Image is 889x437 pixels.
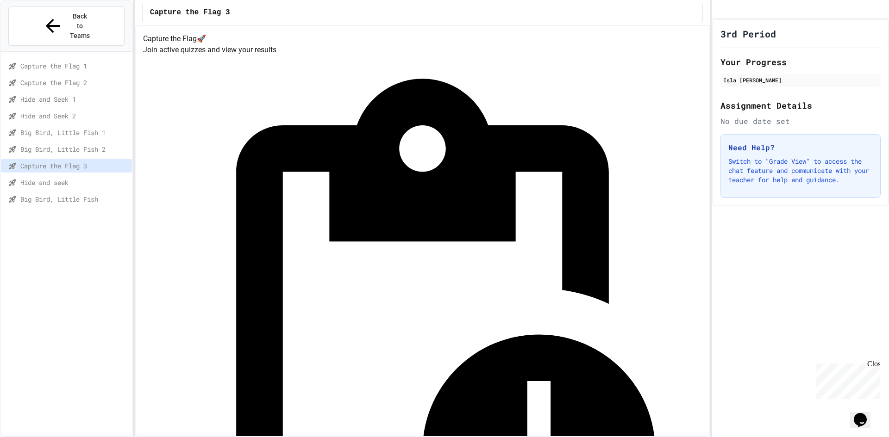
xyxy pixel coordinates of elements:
span: Hide and Seek 2 [20,111,128,121]
span: Big Bird, Little Fish 2 [20,144,128,154]
h2: Assignment Details [720,99,881,112]
iframe: chat widget [850,400,880,428]
span: Hide and Seek 1 [20,94,128,104]
span: Capture the Flag 3 [150,7,230,18]
span: Capture the Flag 2 [20,78,128,87]
iframe: chat widget [812,360,880,399]
button: Back to Teams [8,6,125,46]
p: Switch to "Grade View" to access the chat feature and communicate with your teacher for help and ... [728,157,873,185]
div: No due date set [720,116,881,127]
h2: Your Progress [720,55,881,68]
span: Capture the Flag 3 [20,161,128,171]
div: Isla [PERSON_NAME] [723,76,878,84]
h4: Capture the Flag 🚀 [143,33,702,44]
span: Big Bird, Little Fish [20,194,128,204]
h3: Need Help? [728,142,873,153]
h1: 3rd Period [720,27,776,40]
span: Hide and seek [20,178,128,187]
span: Capture the Flag 1 [20,61,128,71]
div: Chat with us now!Close [4,4,64,59]
span: Back to Teams [69,12,91,41]
span: Big Bird, Little Fish 1 [20,128,128,137]
p: Join active quizzes and view your results [143,44,702,55]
